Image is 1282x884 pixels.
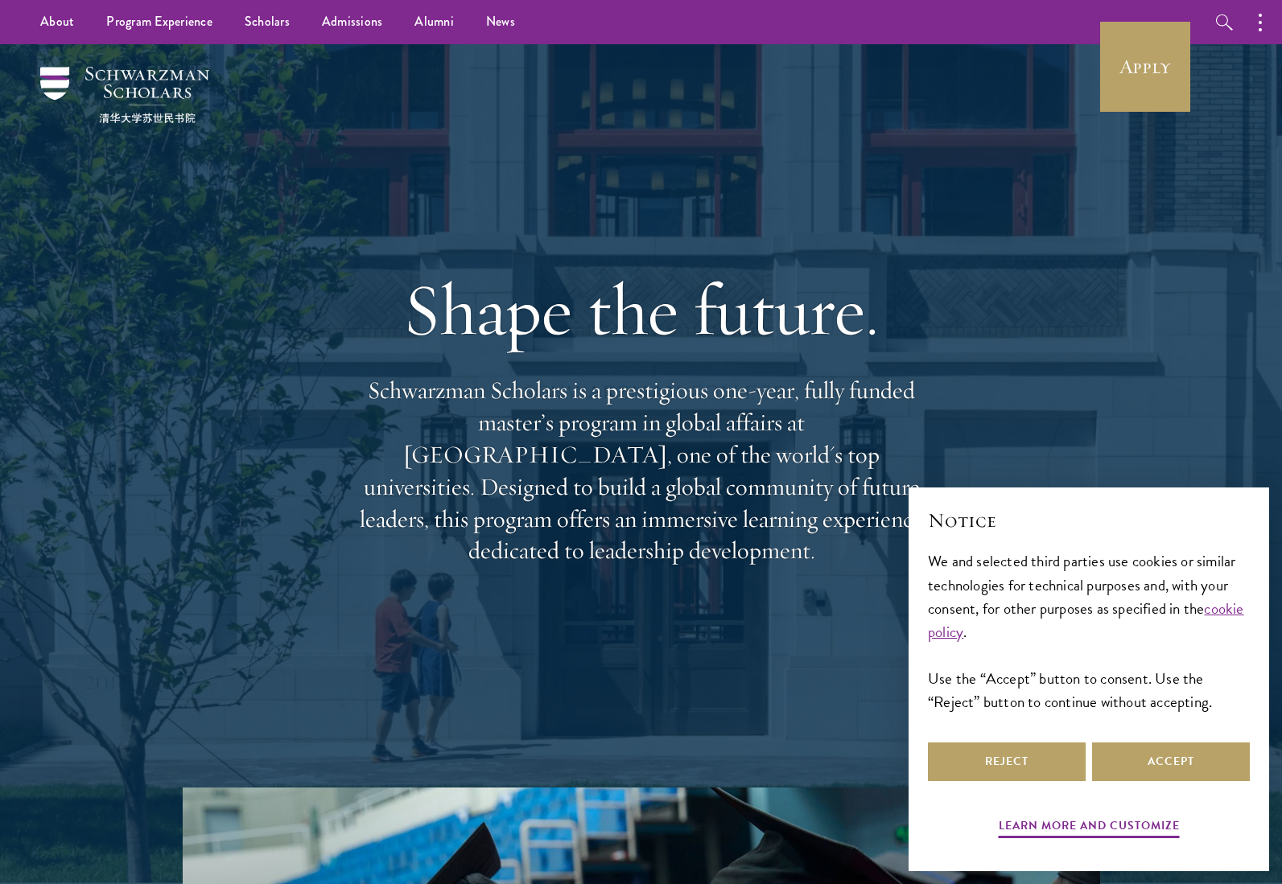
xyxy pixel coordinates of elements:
button: Reject [928,742,1086,781]
button: Learn more and customize [999,816,1180,841]
h2: Notice [928,507,1250,534]
a: cookie policy [928,597,1244,643]
img: Schwarzman Scholars [40,67,209,123]
div: We and selected third parties use cookies or similar technologies for technical purposes and, wit... [928,549,1250,713]
button: Accept [1092,742,1250,781]
h1: Shape the future. [352,265,931,355]
p: Schwarzman Scholars is a prestigious one-year, fully funded master’s program in global affairs at... [352,375,931,567]
a: Apply [1100,22,1190,112]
